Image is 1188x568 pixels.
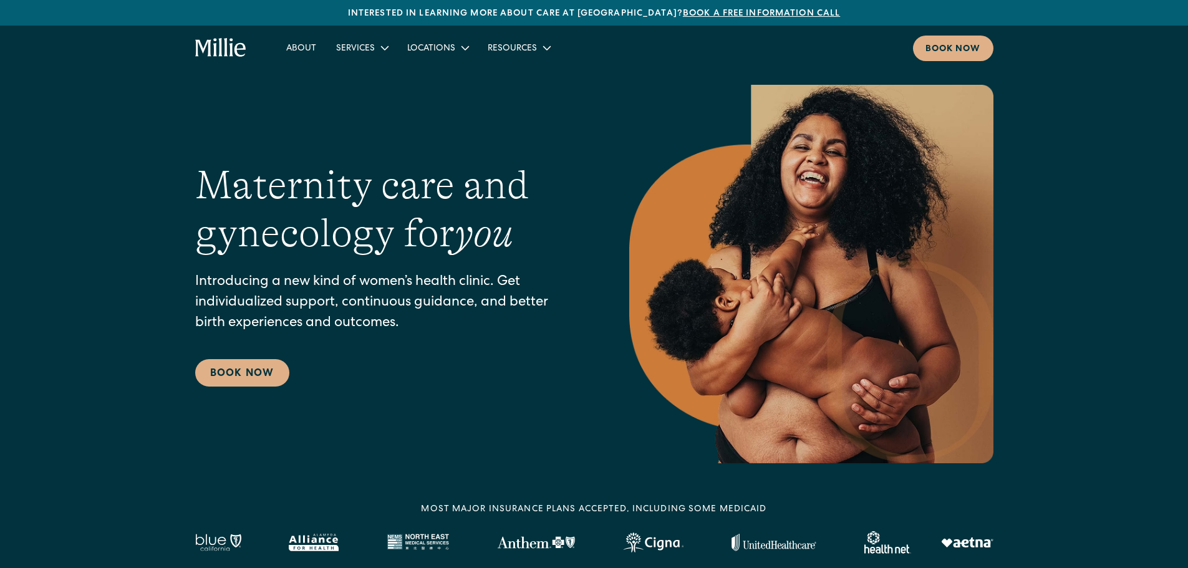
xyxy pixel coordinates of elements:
div: MOST MAJOR INSURANCE PLANS ACCEPTED, INCLUDING some MEDICAID [421,503,766,516]
div: Services [336,42,375,55]
a: Book Now [195,359,289,387]
img: Healthnet logo [864,531,911,554]
a: Book a free information call [683,9,840,18]
a: home [195,38,247,58]
em: you [455,211,513,256]
div: Resources [478,37,559,58]
img: Anthem Logo [497,536,575,549]
img: Cigna logo [623,532,683,552]
div: Book now [925,43,981,56]
img: Alameda Alliance logo [289,534,338,551]
img: North East Medical Services logo [387,534,449,551]
div: Resources [488,42,537,55]
img: United Healthcare logo [732,534,816,551]
a: About [276,37,326,58]
div: Locations [407,42,455,55]
a: Book now [913,36,993,61]
img: Smiling mother with her baby in arms, celebrating body positivity and the nurturing bond of postp... [629,85,993,463]
img: Blue California logo [195,534,241,551]
div: Locations [397,37,478,58]
h1: Maternity care and gynecology for [195,161,579,258]
p: Introducing a new kind of women’s health clinic. Get individualized support, continuous guidance,... [195,272,579,334]
img: Aetna logo [941,537,993,547]
div: Services [326,37,397,58]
